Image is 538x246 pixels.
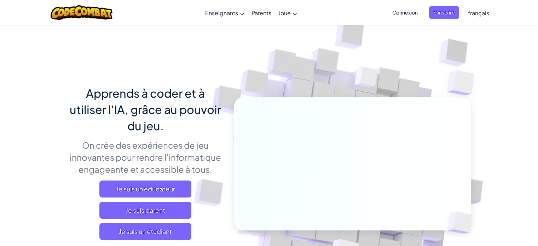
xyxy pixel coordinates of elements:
[99,181,191,198] a: Je suis un éducateur
[278,9,291,17] span: Joue
[68,139,224,175] p: On crée des expériences de jeu innovantes pour rendre l'informatique engageante et accessible à t...
[429,6,459,19] button: S'inscrire
[99,223,191,240] button: Je suis un étudiant
[464,3,493,22] a: français
[70,86,221,133] span: Apprends à coder et à utiliser l'IA, grâce au pouvoir du jeu.
[388,6,422,19] button: Connexion
[202,3,248,22] a: Enseignants
[205,9,238,17] span: Enseignants
[433,53,494,113] img: Overlap cubes
[51,5,112,20] img: CodeCombat logo
[248,3,275,22] a: Parents
[468,9,489,17] span: français
[341,53,392,105] img: Overlap cubes
[275,3,301,22] a: Joue
[99,202,191,219] a: Je suis parent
